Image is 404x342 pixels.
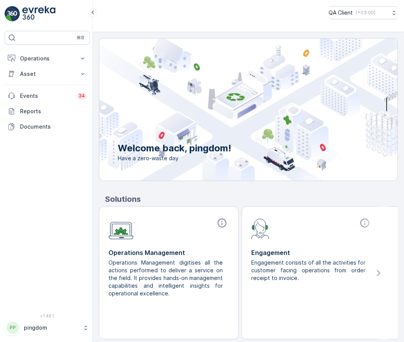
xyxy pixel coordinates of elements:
p: Engagement [251,248,372,257]
p: Operations [20,55,74,62]
div: PP [7,322,19,334]
button: PPpingdom [5,320,90,336]
img: logo [5,6,20,22]
p: ( +03:00 ) [356,10,376,16]
img: city illustration [65,39,397,181]
a: Events34 [5,88,90,104]
img: module-icon [251,218,269,239]
img: module-icon [109,218,134,240]
p: Documents [20,123,87,131]
p: Asset [20,70,74,78]
p: Welcome back, pingdom! [118,142,231,154]
p: Operations Management digitises all the actions performed to deliver a service on the field. It p... [109,259,223,297]
p: pingdom [24,324,79,332]
p: Solutions [105,193,398,205]
img: logo_light-DOdMpM7g.png [22,6,55,22]
button: Asset [5,66,90,82]
span: Have a zero-waste day [118,154,231,162]
span: v 1.48.1 [5,313,90,318]
p: Operations Management [109,248,229,257]
p: 34 [78,93,85,99]
a: Documents [5,119,90,134]
p: Engagement consists of all the activities for customer facing operations from order receipt to in... [251,259,366,282]
button: Operations [5,51,90,66]
p: ⌘B [77,35,84,41]
p: Events [20,92,72,100]
p: QA Client [329,9,353,17]
a: Reports [5,104,90,119]
p: Reports [20,107,87,115]
button: QA Client(+03:00) [329,6,398,19]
